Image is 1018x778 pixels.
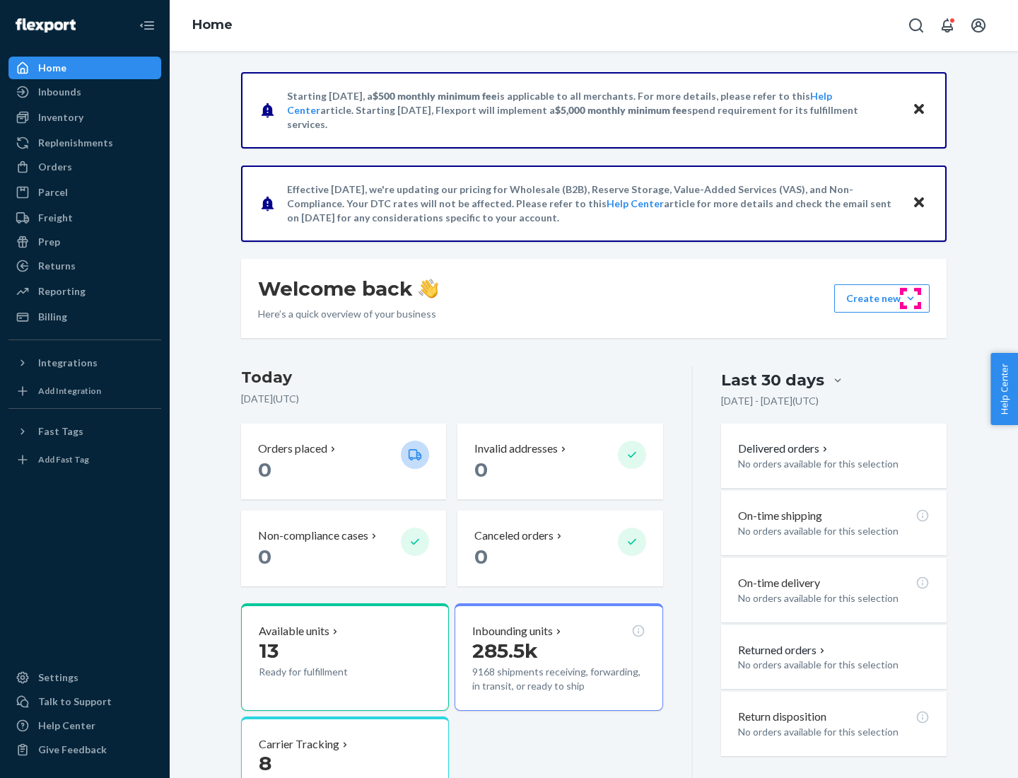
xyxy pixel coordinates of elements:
[258,458,271,482] span: 0
[721,394,819,408] p: [DATE] - [DATE] ( UTC )
[738,575,820,591] p: On-time delivery
[38,424,83,439] div: Fast Tags
[259,623,329,639] p: Available units
[181,5,244,46] ol: breadcrumbs
[721,369,824,391] div: Last 30 days
[910,100,928,120] button: Close
[8,207,161,229] a: Freight
[258,307,438,321] p: Here’s a quick overview of your business
[38,310,67,324] div: Billing
[738,642,828,658] button: Returned orders
[474,528,554,544] p: Canceled orders
[38,719,95,733] div: Help Center
[38,385,101,397] div: Add Integration
[38,136,113,150] div: Replenishments
[555,104,687,116] span: $5,000 monthly minimum fee
[258,276,438,301] h1: Welcome back
[38,259,76,273] div: Returns
[8,132,161,154] a: Replenishments
[8,181,161,204] a: Parcel
[474,458,488,482] span: 0
[259,736,339,753] p: Carrier Tracking
[241,366,663,389] h3: Today
[472,623,553,639] p: Inbounding units
[738,524,930,538] p: No orders available for this selection
[258,528,368,544] p: Non-compliance cases
[8,106,161,129] a: Inventory
[607,197,664,209] a: Help Center
[38,235,60,249] div: Prep
[38,61,66,75] div: Home
[8,352,161,374] button: Integrations
[8,738,161,761] button: Give Feedback
[16,18,76,33] img: Flexport logo
[8,255,161,277] a: Returns
[241,392,663,406] p: [DATE] ( UTC )
[472,639,538,663] span: 285.5k
[241,603,449,711] button: Available units13Ready for fulfillment
[133,11,161,40] button: Close Navigation
[419,279,438,298] img: hand-wave emoji
[738,441,831,457] button: Delivered orders
[8,156,161,178] a: Orders
[474,441,558,457] p: Invalid addresses
[738,591,930,605] p: No orders available for this selection
[8,714,161,737] a: Help Center
[8,420,161,443] button: Fast Tags
[259,665,390,679] p: Ready for fulfillment
[192,17,233,33] a: Home
[38,695,112,709] div: Talk to Support
[241,424,446,499] button: Orders placed 0
[38,743,107,757] div: Give Feedback
[738,709,826,725] p: Return disposition
[964,11,993,40] button: Open account menu
[8,690,161,713] a: Talk to Support
[38,211,73,225] div: Freight
[910,193,928,214] button: Close
[38,85,81,99] div: Inbounds
[287,89,899,132] p: Starting [DATE], a is applicable to all merchants. For more details, please refer to this article...
[258,545,271,569] span: 0
[8,57,161,79] a: Home
[738,725,930,739] p: No orders available for this selection
[38,670,78,685] div: Settings
[8,306,161,328] a: Billing
[38,284,86,298] div: Reporting
[8,280,161,303] a: Reporting
[8,448,161,471] a: Add Fast Tag
[373,90,497,102] span: $500 monthly minimum fee
[902,11,930,40] button: Open Search Box
[38,453,89,465] div: Add Fast Tag
[38,356,98,370] div: Integrations
[455,603,662,711] button: Inbounding units285.5k9168 shipments receiving, forwarding, in transit, or ready to ship
[472,665,645,693] p: 9168 shipments receiving, forwarding, in transit, or ready to ship
[457,424,662,499] button: Invalid addresses 0
[990,353,1018,425] button: Help Center
[259,751,271,775] span: 8
[834,284,930,313] button: Create new
[738,508,822,524] p: On-time shipping
[258,441,327,457] p: Orders placed
[259,639,279,663] span: 13
[8,666,161,689] a: Settings
[738,658,930,672] p: No orders available for this selection
[287,182,899,225] p: Effective [DATE], we're updating our pricing for Wholesale (B2B), Reserve Storage, Value-Added Se...
[8,81,161,103] a: Inbounds
[8,231,161,253] a: Prep
[8,380,161,402] a: Add Integration
[38,185,68,199] div: Parcel
[474,545,488,569] span: 0
[933,11,961,40] button: Open notifications
[38,160,72,174] div: Orders
[457,511,662,586] button: Canceled orders 0
[241,511,446,586] button: Non-compliance cases 0
[38,110,83,124] div: Inventory
[738,457,930,471] p: No orders available for this selection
